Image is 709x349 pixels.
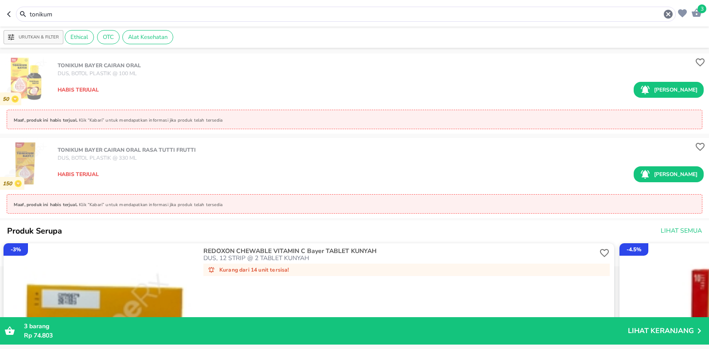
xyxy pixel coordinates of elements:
[97,33,119,41] span: OTC
[634,82,704,98] button: [PERSON_NAME]
[14,202,79,208] p: Maaf, produk ini habis terjual.
[3,96,12,103] p: 50
[3,180,15,187] p: 150
[58,170,99,178] p: Habis terjual
[4,30,63,44] button: Urutkan & Filter
[654,86,697,94] p: [PERSON_NAME]
[19,34,59,41] p: Urutkan & Filter
[11,245,21,253] p: - 3 %
[24,331,53,340] span: Rp 74.803
[14,117,79,123] p: Maaf, produk ini habis terjual.
[58,146,196,154] p: TONIKUM Bayer CAIRAN ORAL RASA TUTTI FRUTTI
[203,248,596,255] p: REDOXON CHEWABLE VITAMIN C Bayer TABLET KUNYAH
[58,69,141,77] p: DUS, BOTOL PLASTIK @ 100 ML
[123,33,173,41] span: Alat Kesehatan
[97,30,120,44] div: OTC
[79,202,222,208] p: Klik “Kabari” untuk mendapatkan informasi jika produk telah tersedia
[203,264,610,276] div: Kurang dari 14 unit tersisa!
[689,5,702,19] button: 3
[654,170,697,178] p: [PERSON_NAME]
[697,4,706,13] span: 3
[122,30,173,44] div: Alat Kesehatan
[79,117,222,123] p: Klik “Kabari” untuk mendapatkan informasi jika produk telah tersedia
[634,166,704,182] button: [PERSON_NAME]
[29,10,663,19] input: Cari 4000+ produk di sini
[661,226,702,237] span: Lihat Semua
[24,322,628,331] p: barang
[58,154,196,162] p: DUS, BOTOL PLASTIK @ 330 ML
[657,223,704,239] button: Lihat Semua
[203,255,597,262] p: DUS, 12 STRIP @ 2 TABLET KUNYAH
[65,30,94,44] div: Ethical
[24,322,27,330] span: 3
[58,86,99,94] p: Habis terjual
[65,33,93,41] span: Ethical
[58,61,141,69] p: TONIKUM Bayer CAIRAN ORAL
[627,245,641,253] p: - 4.5 %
